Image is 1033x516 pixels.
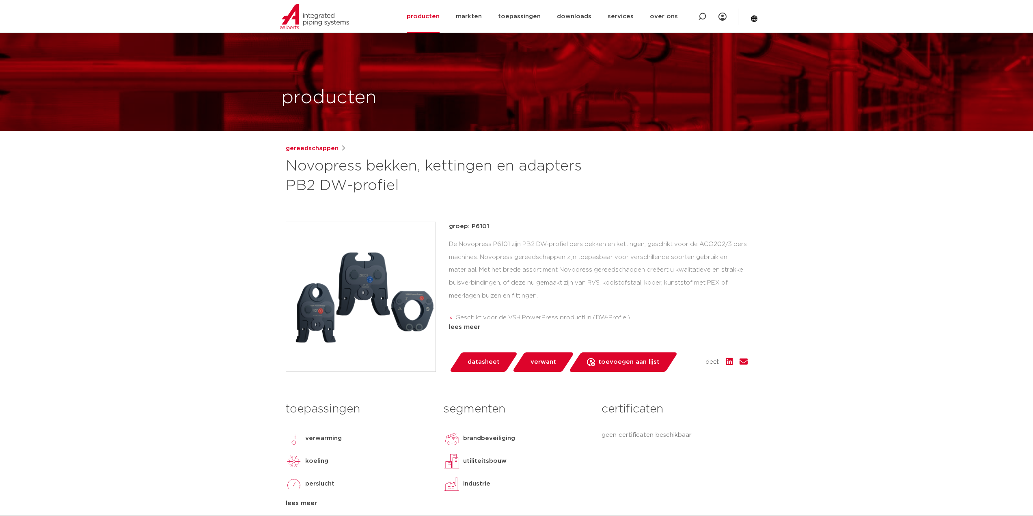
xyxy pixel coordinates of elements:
[286,157,591,196] h1: Novopress bekken, kettingen en adapters PB2 DW-profiel
[305,479,334,489] p: perslucht
[512,352,574,372] a: verwant
[286,401,431,417] h3: toepassingen
[463,479,490,489] p: industrie
[463,456,507,466] p: utiliteitsbouw
[444,453,460,469] img: utiliteitsbouw
[305,434,342,443] p: verwarming
[444,401,589,417] h3: segmenten
[286,430,302,447] img: verwarming
[449,222,748,231] p: groep: P6101
[286,453,302,469] img: koeling
[602,401,747,417] h3: certificaten
[602,430,747,440] p: geen certificaten beschikbaar
[449,352,518,372] a: datasheet
[449,322,748,332] div: lees meer
[444,430,460,447] img: brandbeveiliging
[455,311,748,324] li: Geschikt voor de VSH PowerPress productlijn (DW-Profiel)
[286,499,431,508] div: lees meer
[705,357,719,367] span: deel:
[286,144,339,153] a: gereedschappen
[449,238,748,319] div: De Novopress P6101 zijn PB2 DW-profiel pers bekken en kettingen, geschikt voor de ACO202/3 pers m...
[444,476,460,492] img: industrie
[305,456,328,466] p: koeling
[598,356,660,369] span: toevoegen aan lijst
[281,85,377,111] h1: producten
[463,434,515,443] p: brandbeveiliging
[468,356,500,369] span: datasheet
[286,476,302,492] img: perslucht
[286,222,436,371] img: Product Image for Novopress bekken, kettingen en adapters PB2 DW-profiel
[531,356,556,369] span: verwant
